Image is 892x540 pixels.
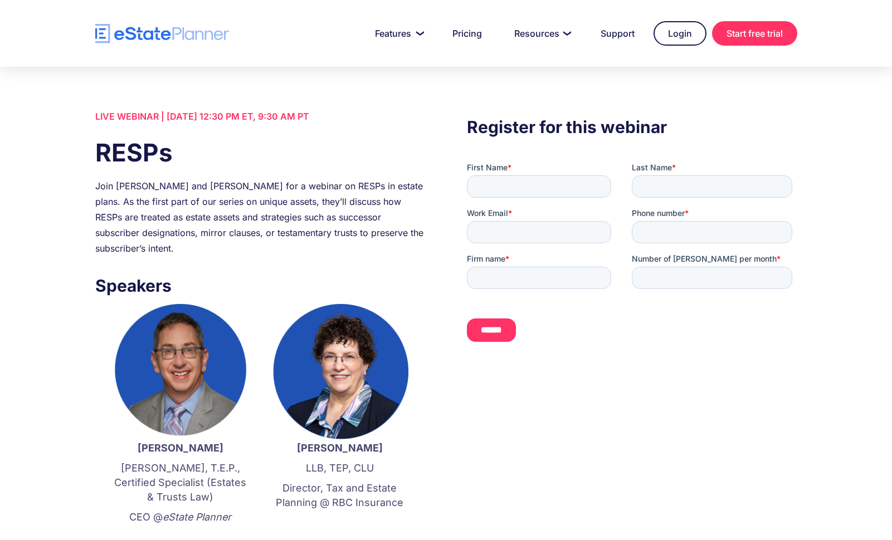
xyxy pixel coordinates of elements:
em: eState Planner [163,511,231,523]
strong: [PERSON_NAME] [297,442,383,454]
iframe: Form 0 [467,162,797,361]
a: Login [654,21,706,46]
a: Features [362,22,433,45]
h3: Register for this webinar [467,114,797,140]
a: Pricing [439,22,495,45]
a: Resources [501,22,582,45]
h3: Speakers [95,273,425,298]
p: [PERSON_NAME], T.E.P., Certified Specialist (Estates & Trusts Law) [112,461,249,504]
a: Support [587,22,648,45]
h1: RESPs [95,135,425,170]
div: LIVE WEBINAR | [DATE] 12:30 PM ET, 9:30 AM PT [95,109,425,124]
div: Join [PERSON_NAME] and [PERSON_NAME] for a webinar on RESPs in estate plans. As the first part of... [95,178,425,256]
p: Director, Tax and Estate Planning @ RBC Insurance [271,481,408,510]
a: Start free trial [712,21,797,46]
a: home [95,24,229,43]
p: LLB, TEP, CLU [271,461,408,475]
strong: [PERSON_NAME] [138,442,223,454]
p: ‍ [271,516,408,530]
p: CEO @ [112,510,249,524]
